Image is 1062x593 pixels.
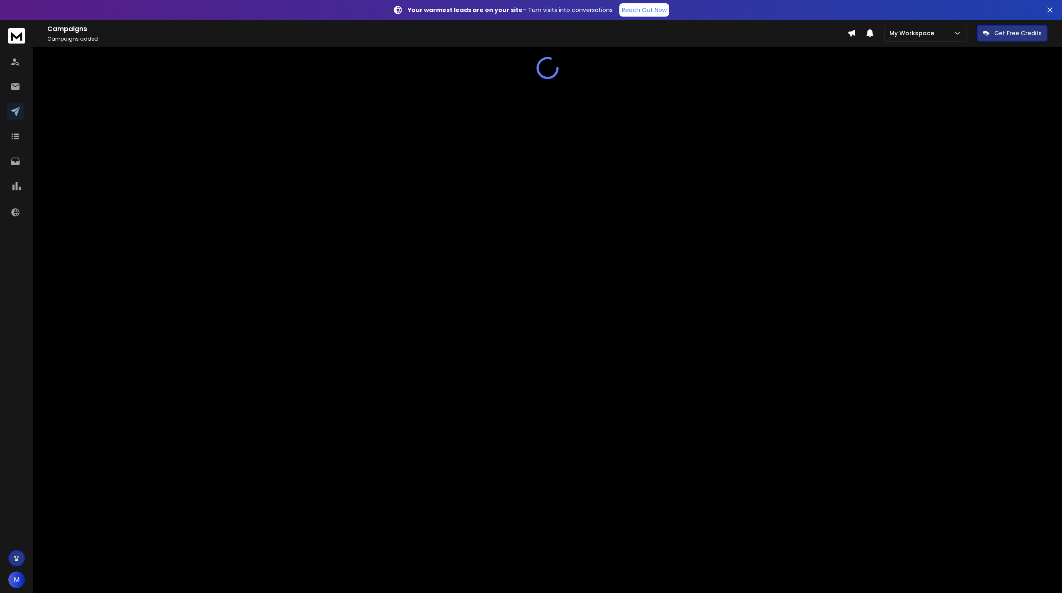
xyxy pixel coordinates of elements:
[889,29,938,37] p: My Workspace
[977,25,1047,41] button: Get Free Credits
[8,28,25,44] img: logo
[47,24,848,34] h1: Campaigns
[408,6,613,14] p: – Turn visits into conversations
[619,3,669,17] a: Reach Out Now
[47,36,848,42] p: Campaigns added
[8,571,25,588] button: M
[408,6,523,14] strong: Your warmest leads are on your site
[994,29,1042,37] p: Get Free Credits
[622,6,667,14] p: Reach Out Now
